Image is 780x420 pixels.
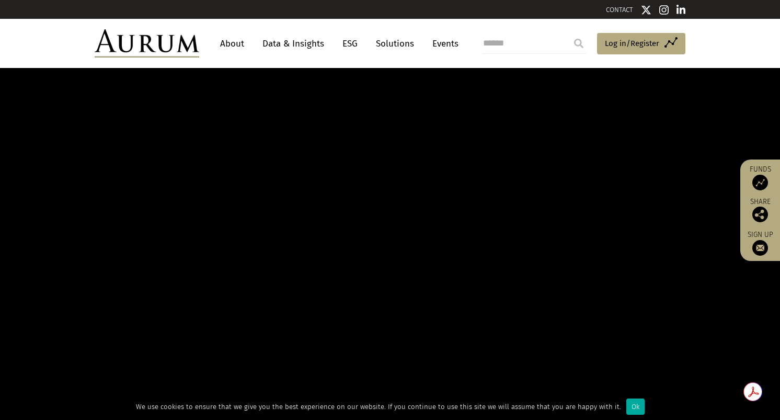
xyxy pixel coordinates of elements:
[745,165,775,190] a: Funds
[752,240,768,256] img: Sign up to our newsletter
[626,399,645,415] div: Ok
[568,33,589,54] input: Submit
[257,34,329,53] a: Data & Insights
[606,6,633,14] a: CONTACT
[337,34,363,53] a: ESG
[745,198,775,222] div: Share
[745,230,775,256] a: Sign up
[427,34,458,53] a: Events
[676,5,686,15] img: Linkedin icon
[371,34,419,53] a: Solutions
[752,175,768,190] img: Access Funds
[215,34,249,53] a: About
[95,29,199,58] img: Aurum
[597,33,685,55] a: Log in/Register
[605,37,659,50] span: Log in/Register
[641,5,651,15] img: Twitter icon
[752,207,768,222] img: Share this post
[659,5,669,15] img: Instagram icon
